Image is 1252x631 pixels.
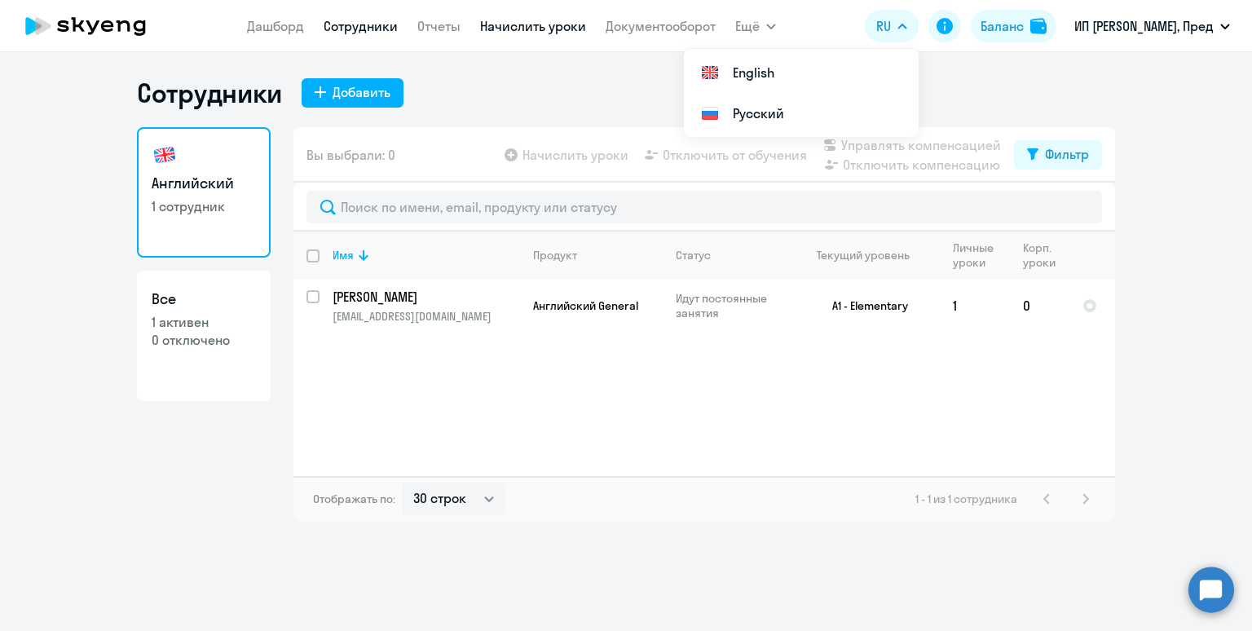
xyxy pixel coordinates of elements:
button: Фильтр [1014,140,1102,170]
div: Статус [676,248,787,263]
a: Начислить уроки [480,18,586,34]
td: A1 - Elementary [788,279,940,333]
div: Продукт [533,248,577,263]
button: RU [865,10,919,42]
p: [PERSON_NAME] [333,288,517,306]
button: Добавить [302,78,403,108]
div: Баланс [981,16,1024,36]
h1: Сотрудники [137,77,282,109]
div: Текущий уровень [817,248,910,263]
img: balance [1030,18,1047,34]
div: Имя [333,248,354,263]
ul: Ещё [684,49,919,137]
a: Отчеты [417,18,461,34]
span: RU [876,16,891,36]
div: Статус [676,248,711,263]
a: Дашборд [247,18,304,34]
a: Сотрудники [324,18,398,34]
div: Корп. уроки [1023,240,1058,270]
img: Русский [700,104,720,123]
button: ИП [PERSON_NAME], Пред [1066,7,1238,46]
span: Английский General [533,298,638,313]
button: Ещё [735,10,776,42]
p: 1 сотрудник [152,197,256,215]
a: Все1 активен0 отключено [137,271,271,401]
div: Продукт [533,248,662,263]
button: Балансbalance [971,10,1056,42]
span: Вы выбрали: 0 [306,145,395,165]
a: Документооборот [606,18,716,34]
div: Личные уроки [953,240,999,270]
div: Личные уроки [953,240,1009,270]
div: Добавить [333,82,390,102]
input: Поиск по имени, email, продукту или статусу [306,191,1102,223]
div: Фильтр [1045,144,1089,164]
h3: Все [152,289,256,310]
h3: Английский [152,173,256,194]
p: Идут постоянные занятия [676,291,787,320]
p: ИП [PERSON_NAME], Пред [1074,16,1214,36]
img: english [152,142,178,168]
p: 1 активен [152,313,256,331]
p: 0 отключено [152,331,256,349]
div: Имя [333,248,519,263]
div: Корп. уроки [1023,240,1069,270]
span: Ещё [735,16,760,36]
td: 0 [1010,279,1069,333]
p: [EMAIL_ADDRESS][DOMAIN_NAME] [333,309,519,324]
span: 1 - 1 из 1 сотрудника [915,492,1017,506]
img: English [700,63,720,82]
a: Английский1 сотрудник [137,127,271,258]
a: [PERSON_NAME] [333,288,519,306]
td: 1 [940,279,1010,333]
span: Отображать по: [313,492,395,506]
div: Текущий уровень [801,248,939,263]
